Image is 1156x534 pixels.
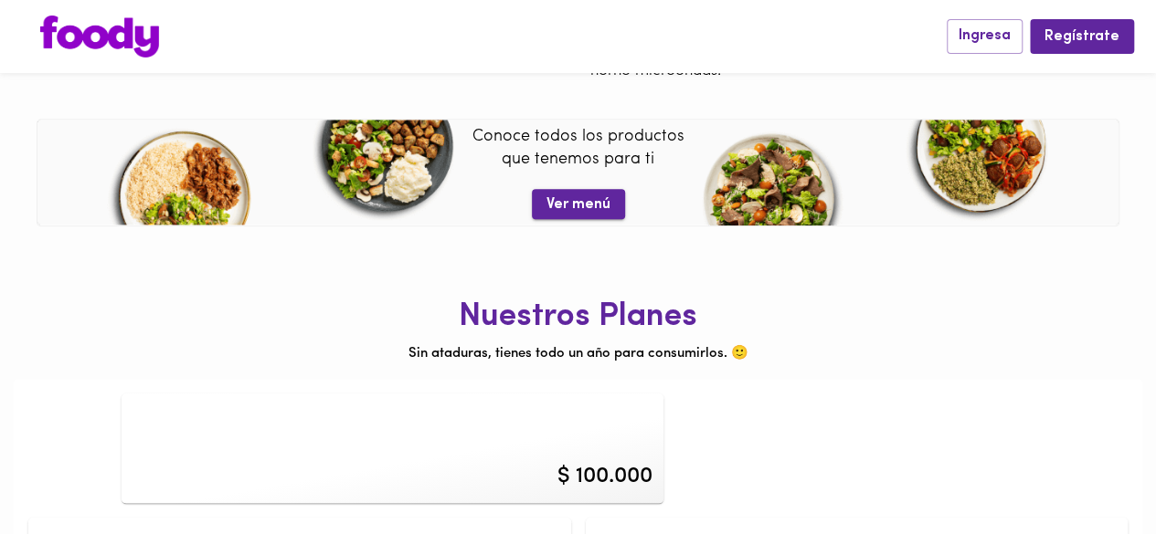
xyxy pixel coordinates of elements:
[433,126,722,183] p: Conoce todos los productos que tenemos para ti
[546,196,610,214] span: Ver menú
[14,299,1142,336] h1: Nuestros Planes
[532,189,625,219] button: Ver menú
[40,16,159,58] img: logo.png
[557,461,652,492] div: $ 100.000
[947,19,1023,53] button: Ingresa
[959,27,1011,45] span: Ingresa
[1045,28,1119,46] span: Regístrate
[1030,19,1134,53] button: Regístrate
[408,347,748,361] span: Sin ataduras, tienes todo un año para consumirlos. 🙂
[1050,428,1138,516] iframe: Messagebird Livechat Widget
